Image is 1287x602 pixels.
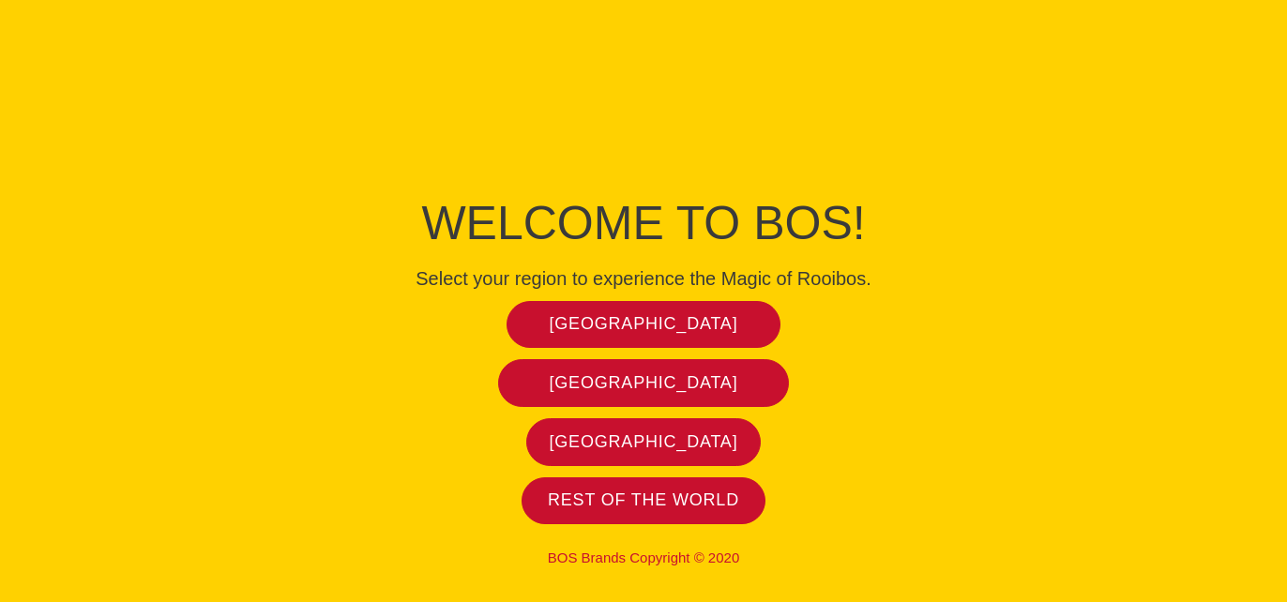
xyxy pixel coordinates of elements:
[550,431,738,453] span: [GEOGRAPHIC_DATA]
[573,29,714,170] img: Bos Brands
[526,418,761,466] a: [GEOGRAPHIC_DATA]
[550,372,738,394] span: [GEOGRAPHIC_DATA]
[498,359,790,407] a: [GEOGRAPHIC_DATA]
[221,190,1066,256] h1: Welcome to BOS!
[221,549,1066,566] p: BOS Brands Copyright © 2020
[507,301,781,349] a: [GEOGRAPHIC_DATA]
[550,313,738,335] span: [GEOGRAPHIC_DATA]
[522,477,765,525] a: Rest of the world
[548,489,739,511] span: Rest of the world
[221,267,1066,290] h4: Select your region to experience the Magic of Rooibos.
